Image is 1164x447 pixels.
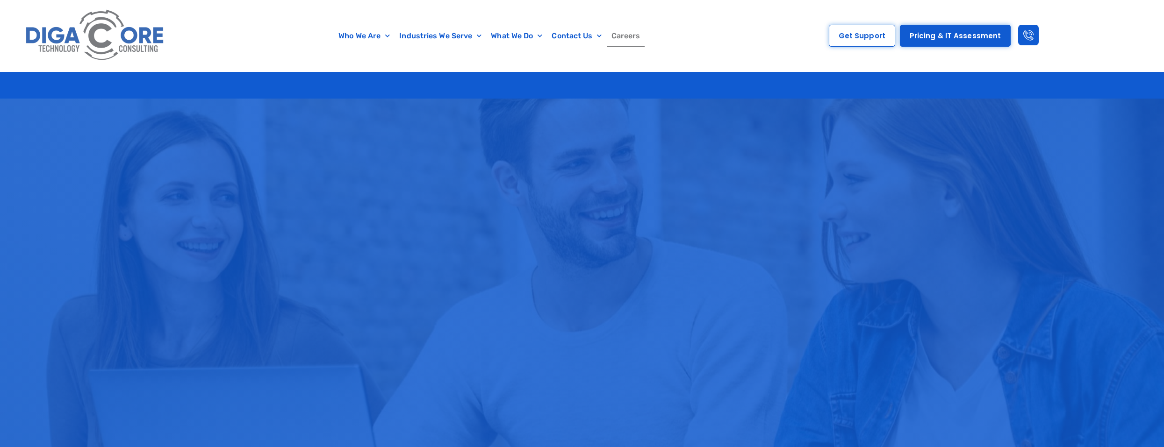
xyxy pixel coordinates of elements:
a: Contact Us [547,25,606,47]
a: Who We Are [334,25,395,47]
a: Get Support [829,25,895,47]
span: Pricing & IT Assessment [910,32,1001,39]
a: Careers [607,25,645,47]
span: Get Support [839,32,885,39]
a: Pricing & IT Assessment [900,25,1011,47]
img: Digacore logo 1 [22,5,169,67]
a: Industries We Serve [395,25,486,47]
a: What We Do [486,25,547,47]
nav: Menu [224,25,754,47]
